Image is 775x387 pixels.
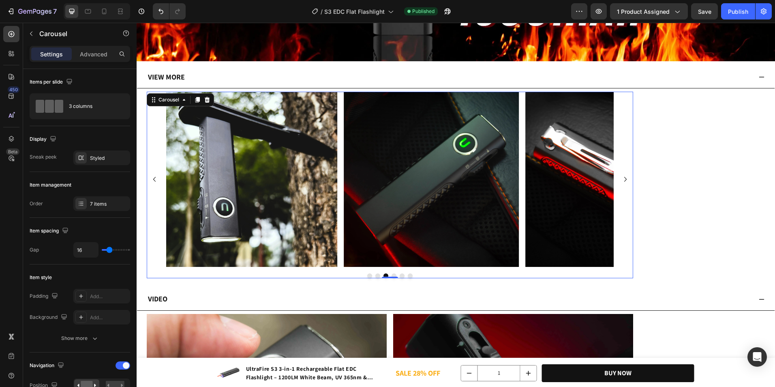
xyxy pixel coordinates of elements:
[263,251,268,256] button: Dot
[255,251,260,256] button: Dot
[11,48,48,61] p: View More
[153,3,186,19] div: Undo/Redo
[20,73,44,81] div: Carousel
[30,331,130,346] button: Show more
[74,243,98,257] input: Auto
[69,97,118,116] div: 3 columns
[11,150,24,163] button: Carousel Back Arrow
[207,69,382,244] img: UltraFire_S3_EDC_Pocket_Flashlight_Beautiful_real_shot_6.webp
[247,251,252,256] button: Dot
[239,251,244,256] button: Dot
[80,50,107,58] p: Advanced
[6,148,19,155] div: Beta
[30,134,58,145] div: Display
[30,274,52,281] div: Item style
[321,7,323,16] span: /
[728,7,748,16] div: Publish
[26,69,201,244] img: UltraFire_S3_EDC_Pocket_Flashlight_Beautiful_real_shot_4.webp
[30,77,74,88] div: Items per slide
[40,50,63,58] p: Settings
[384,343,400,358] button: increment
[617,7,670,16] span: 1 product assigned
[3,3,60,19] button: 7
[691,3,718,19] button: Save
[698,8,711,15] span: Save
[721,3,755,19] button: Publish
[341,343,384,358] input: quantity
[39,29,108,39] p: Carousel
[405,342,558,360] button: Buy Now
[325,343,341,358] button: decrement
[137,23,775,387] iframe: Design area
[90,314,128,321] div: Add...
[30,226,70,236] div: Item spacing
[412,8,435,15] span: Published
[30,312,69,323] div: Background
[30,153,57,161] div: Sneak peek
[90,155,128,162] div: Styled
[747,347,767,367] div: Open Intercom Messenger
[244,344,319,357] p: SALE 28% OFF
[231,251,235,256] button: Dot
[389,69,564,244] img: UltraFire_S3_EDC_Pocket_Flashlight_Beautiful_real_shot_7.webp
[30,246,39,254] div: Gap
[53,6,57,16] p: 7
[61,334,99,342] div: Show more
[8,86,19,93] div: 450
[90,200,128,208] div: 7 items
[271,251,276,256] button: Dot
[30,291,60,302] div: Padding
[10,47,49,62] div: Rich Text Editor. Editing area: main
[10,269,32,284] div: Rich Text Editor. Editing area: main
[468,345,495,357] div: Buy Now
[324,7,385,16] span: S3 EDC Flat Flashlight
[610,3,688,19] button: 1 product assigned
[30,360,66,371] div: Navigation
[30,181,71,189] div: Item management
[30,200,43,207] div: Order
[90,293,128,300] div: Add...
[482,150,495,163] button: Carousel Next Arrow
[11,270,31,283] p: Video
